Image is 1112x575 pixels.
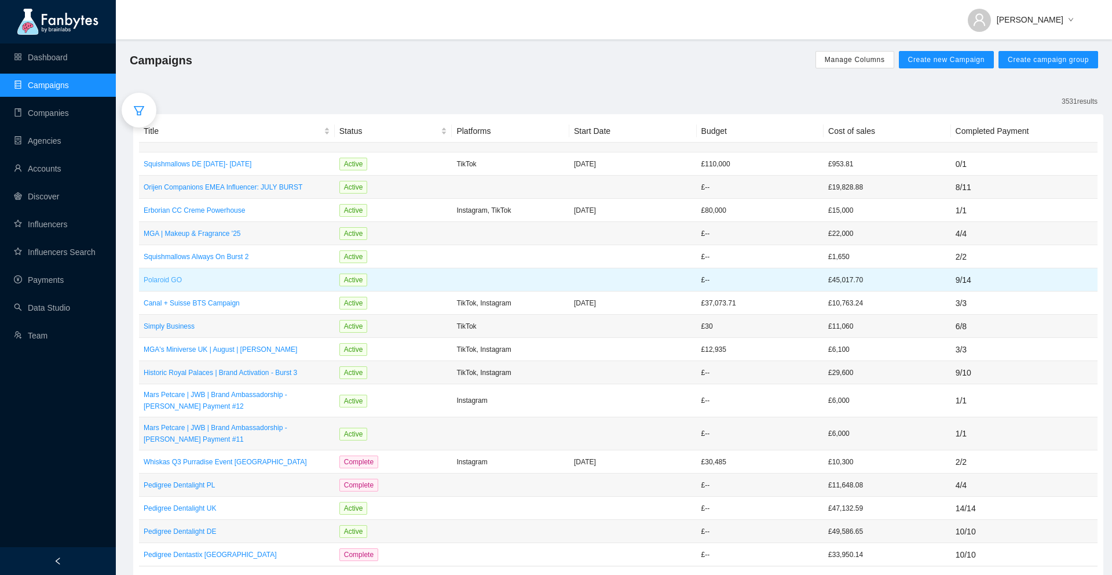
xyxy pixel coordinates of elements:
[951,474,1098,497] td: 4 / 4
[701,526,820,537] p: £ --
[339,428,368,441] span: Active
[1068,17,1074,24] span: down
[144,456,330,468] a: Whiskas Q3 Purradise Event [GEOGRAPHIC_DATA]
[997,13,1063,26] span: [PERSON_NAME]
[339,181,368,194] span: Active
[701,344,820,355] p: £ 12,935
[54,557,62,565] span: left
[828,428,946,439] p: £6,000
[828,158,946,170] p: £953.81
[456,344,565,355] p: TikTok, Instagram
[951,152,1098,176] td: 0 / 1
[828,274,946,286] p: £45,017.70
[339,125,439,137] span: Status
[951,417,1098,450] td: 1 / 1
[701,158,820,170] p: £ 110,000
[828,549,946,561] p: £33,950.14
[828,181,946,193] p: £19,828.88
[951,199,1098,222] td: 1 / 1
[701,456,820,468] p: £ 30,485
[951,520,1098,543] td: 10 / 10
[701,297,820,309] p: £ 37,073.71
[701,205,820,216] p: £ 80,000
[951,450,1098,474] td: 2 / 2
[339,525,368,538] span: Active
[14,136,61,145] a: containerAgencies
[335,120,452,143] th: Status
[1008,55,1089,64] span: Create campaign group
[951,268,1098,292] td: 9 / 14
[144,321,330,332] a: Simply Business
[14,220,67,229] a: starInfluencers
[339,297,368,310] span: Active
[815,51,894,68] button: Manage Columns
[701,479,820,491] p: £ --
[908,55,985,64] span: Create new Campaign
[14,303,70,312] a: searchData Studio
[951,315,1098,338] td: 6 / 8
[701,228,820,239] p: £ --
[339,366,368,379] span: Active
[144,251,330,263] p: Squishmallows Always On Burst 2
[456,367,565,379] p: TikTok, Instagram
[828,297,946,309] p: £10,763.24
[144,228,330,239] p: MGA | Makeup & Fragrance '25
[139,120,335,143] th: Title
[144,274,330,286] a: Polaroid GO
[701,274,820,286] p: £ --
[828,456,946,468] p: £10,300
[14,53,68,62] a: appstoreDashboard
[828,395,946,406] p: £6,000
[456,297,565,309] p: TikTok, Instagram
[144,526,330,537] a: Pedigree Dentalight DE
[574,456,692,468] p: [DATE]
[130,51,192,70] span: Campaigns
[133,105,145,117] span: filter
[951,338,1098,361] td: 3 / 3
[697,120,824,143] th: Budget
[951,497,1098,520] td: 14 / 14
[144,549,330,561] a: Pedigree Dentastix [GEOGRAPHIC_DATA]
[828,251,946,263] p: £1,650
[456,456,565,468] p: Instagram
[951,222,1098,245] td: 4 / 4
[339,158,368,170] span: Active
[144,479,330,491] a: Pedigree Dentalight PL
[339,395,368,407] span: Active
[701,395,820,406] p: £ --
[701,503,820,514] p: £ --
[144,158,330,170] a: Squishmallows DE [DATE]- [DATE]
[951,292,1098,315] td: 3 / 3
[14,331,47,340] a: usergroup-addTeam
[14,248,96,257] a: starInfluencers Search
[339,456,378,468] span: Complete
[574,205,692,216] p: [DATE]
[828,503,946,514] p: £47,132.59
[144,205,330,216] a: Erborian CC Creme Powerhouse
[456,158,565,170] p: TikTok
[972,13,986,27] span: user
[959,6,1083,24] button: [PERSON_NAME]down
[339,479,378,492] span: Complete
[828,344,946,355] p: £6,100
[701,321,820,332] p: £ 30
[825,55,885,64] span: Manage Columns
[456,205,565,216] p: Instagram, TikTok
[144,344,330,355] p: MGA's Miniverse UK | August | [PERSON_NAME]
[144,422,330,445] a: Mars Petcare | JWB | Brand Ambassadorship - [PERSON_NAME] Payment #11
[14,192,59,201] a: radar-chartDiscover
[144,367,330,379] p: Historic Royal Palaces | Brand Activation - Burst 3
[14,108,69,118] a: bookCompanies
[828,526,946,537] p: £49,586.65
[569,120,697,143] th: Start Date
[828,479,946,491] p: £11,648.08
[701,367,820,379] p: £ --
[144,181,330,193] a: Orijen Companions EMEA Influencer: JULY BURST
[339,204,368,217] span: Active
